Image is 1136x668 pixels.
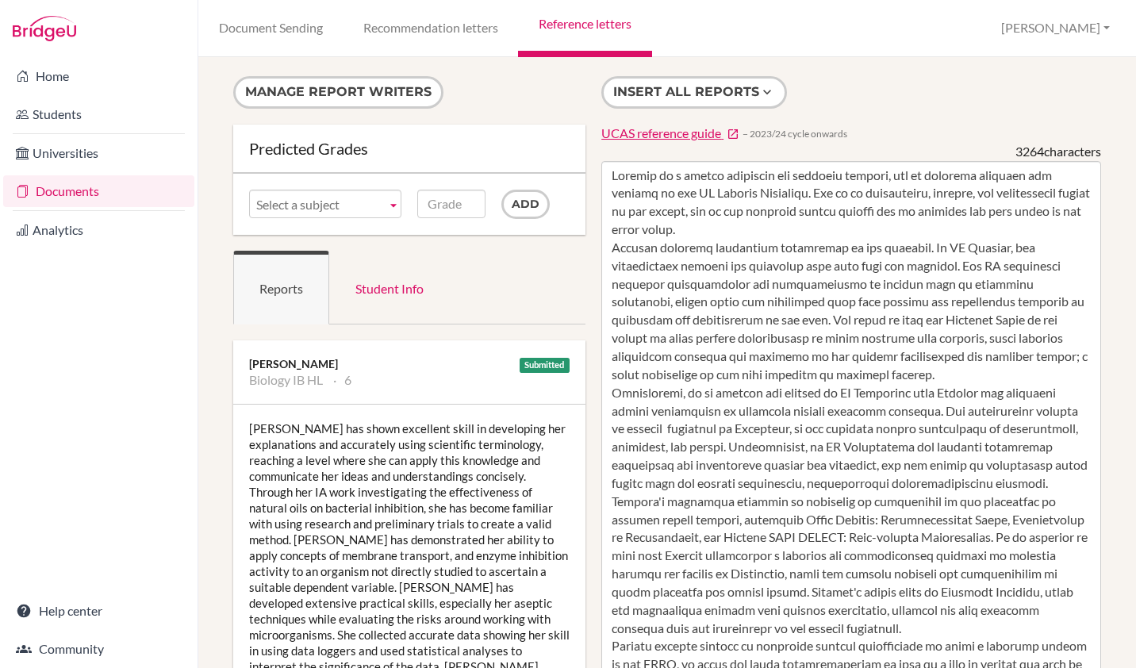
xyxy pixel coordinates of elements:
button: Manage report writers [233,76,443,109]
span: 3264 [1015,144,1044,159]
a: Universities [3,137,194,169]
span: − 2023/24 cycle onwards [743,127,847,140]
div: Submitted [520,358,570,373]
span: UCAS reference guide [601,125,721,140]
a: Students [3,98,194,130]
button: [PERSON_NAME] [994,13,1117,43]
li: Biology IB HL [249,372,323,388]
div: characters [1015,143,1101,161]
a: Documents [3,175,194,207]
input: Grade [417,190,485,218]
a: Community [3,633,194,665]
a: Student Info [329,251,450,324]
li: 6 [333,372,351,388]
a: Home [3,60,194,92]
button: Insert all reports [601,76,787,109]
div: Predicted Grades [249,140,570,156]
span: Select a subject [256,190,380,219]
div: [PERSON_NAME] [249,356,570,372]
img: Bridge-U [13,16,76,41]
a: Help center [3,595,194,627]
a: Reports [233,251,329,324]
a: UCAS reference guide [601,125,739,143]
input: Add [501,190,550,219]
a: Analytics [3,214,194,246]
